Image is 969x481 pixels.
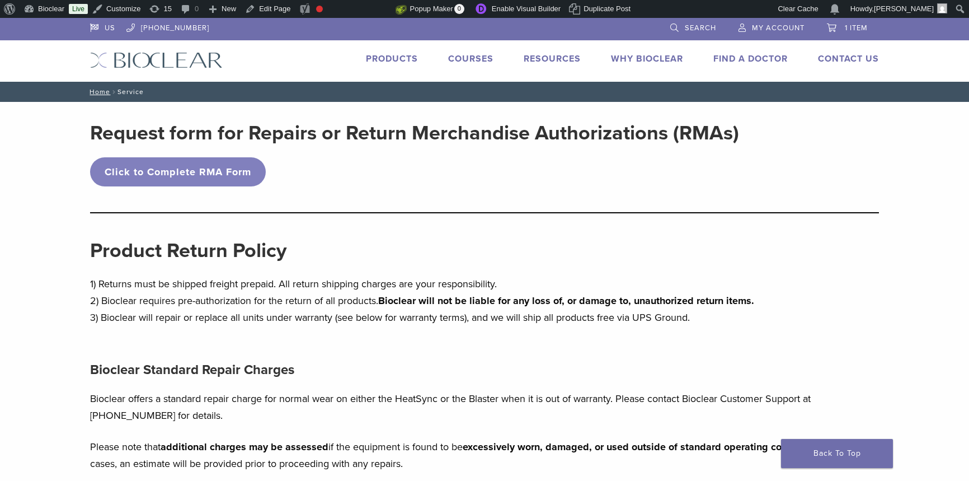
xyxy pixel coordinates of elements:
[752,24,805,32] span: My Account
[454,4,464,14] span: 0
[69,4,88,14] a: Live
[448,53,493,64] a: Courses
[611,53,683,64] a: Why Bioclear
[378,295,754,307] strong: Bioclear will not be liable for any loss of, or damage to, unauthorized return items.
[90,390,879,424] p: Bioclear offers a standard repair charge for normal wear on either the HeatSync or the Blaster wh...
[90,438,879,472] p: Please note that if the equipment is found to be . In such cases, an estimate will be provided pr...
[126,18,209,35] a: [PHONE_NUMBER]
[90,157,266,186] a: Click to Complete RMA Form
[90,275,879,326] p: 1) Returns must be shipped freight prepaid. All return shipping charges are your responsibility. ...
[781,439,893,468] a: Back To Top
[333,3,396,16] img: Views over 48 hours. Click for more Jetpack Stats.
[366,53,418,64] a: Products
[685,24,716,32] span: Search
[161,441,328,453] strong: additional charges may be assessed
[90,239,286,263] strong: Product Return Policy
[90,121,739,145] strong: Request form for Repairs or Return Merchandise Authorizations (RMAs)
[463,441,819,453] strong: excessively worn, damaged, or used outside of standard operating conditions
[86,88,110,96] a: Home
[845,24,868,32] span: 1 item
[827,18,868,35] a: 1 item
[738,18,805,35] a: My Account
[110,89,117,95] span: /
[524,53,581,64] a: Resources
[90,18,115,35] a: US
[90,357,879,384] h4: Bioclear Standard Repair Charges
[818,53,879,64] a: Contact Us
[90,52,223,68] img: Bioclear
[713,53,788,64] a: Find A Doctor
[316,6,323,12] div: Focus keyphrase not set
[874,4,934,13] span: [PERSON_NAME]
[82,82,887,102] nav: Service
[670,18,716,35] a: Search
